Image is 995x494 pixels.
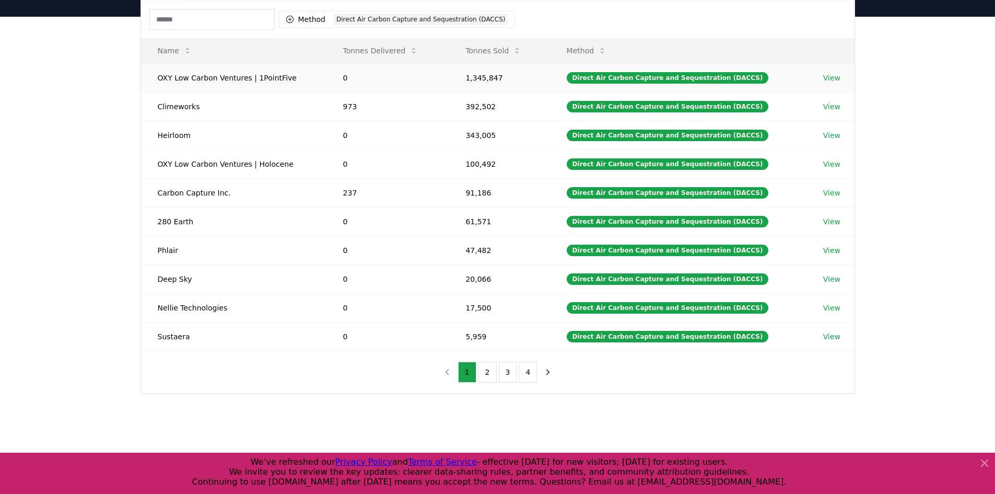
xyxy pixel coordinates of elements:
a: View [823,331,840,342]
td: Nellie Technologies [141,293,326,322]
a: View [823,245,840,256]
td: 0 [326,121,449,150]
td: 343,005 [449,121,549,150]
td: 0 [326,293,449,322]
td: 61,571 [449,207,549,236]
td: 100,492 [449,150,549,178]
td: 91,186 [449,178,549,207]
td: Carbon Capture Inc. [141,178,326,207]
button: Method [558,40,615,61]
div: Direct Air Carbon Capture and Sequestration (DACCS) [567,273,769,285]
td: 5,959 [449,322,549,351]
td: 237 [326,178,449,207]
button: 4 [519,362,537,383]
button: Name [149,40,200,61]
a: View [823,73,840,83]
button: 1 [458,362,476,383]
button: MethodDirect Air Carbon Capture and Sequestration (DACCS) [279,11,515,28]
td: 973 [326,92,449,121]
div: Direct Air Carbon Capture and Sequestration (DACCS) [567,130,769,141]
td: 0 [326,265,449,293]
td: 20,066 [449,265,549,293]
div: Direct Air Carbon Capture and Sequestration (DACCS) [567,216,769,227]
td: 0 [326,63,449,92]
td: 392,502 [449,92,549,121]
td: Sustaera [141,322,326,351]
td: OXY Low Carbon Ventures | Holocene [141,150,326,178]
div: Direct Air Carbon Capture and Sequestration (DACCS) [567,158,769,170]
td: 0 [326,322,449,351]
a: View [823,216,840,227]
button: next page [539,362,557,383]
button: Tonnes Delivered [335,40,427,61]
a: View [823,159,840,169]
div: Direct Air Carbon Capture and Sequestration (DACCS) [567,302,769,314]
div: Direct Air Carbon Capture and Sequestration (DACCS) [567,331,769,342]
a: View [823,188,840,198]
button: 2 [478,362,497,383]
button: 3 [499,362,517,383]
td: 1,345,847 [449,63,549,92]
div: Direct Air Carbon Capture and Sequestration (DACCS) [567,187,769,199]
div: Direct Air Carbon Capture and Sequestration (DACCS) [567,245,769,256]
a: View [823,101,840,112]
td: Deep Sky [141,265,326,293]
td: 47,482 [449,236,549,265]
div: Direct Air Carbon Capture and Sequestration (DACCS) [567,72,769,84]
td: 0 [326,236,449,265]
td: 17,500 [449,293,549,322]
div: Direct Air Carbon Capture and Sequestration (DACCS) [567,101,769,112]
td: 280 Earth [141,207,326,236]
div: Direct Air Carbon Capture and Sequestration (DACCS) [334,14,508,25]
td: Climeworks [141,92,326,121]
button: Tonnes Sold [457,40,530,61]
td: Phlair [141,236,326,265]
td: Heirloom [141,121,326,150]
td: 0 [326,150,449,178]
a: View [823,130,840,141]
a: View [823,274,840,284]
td: OXY Low Carbon Ventures | 1PointFive [141,63,326,92]
a: View [823,303,840,313]
td: 0 [326,207,449,236]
